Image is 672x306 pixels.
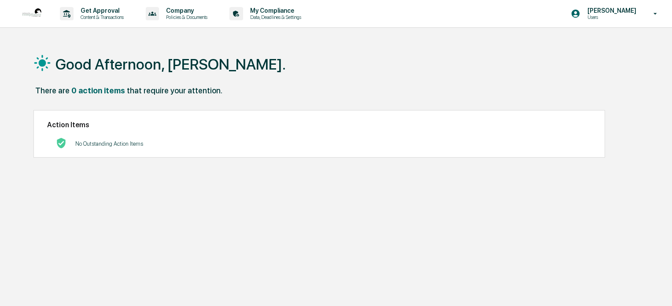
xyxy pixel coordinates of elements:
img: No Actions logo [56,138,66,148]
p: Get Approval [74,7,128,14]
p: My Compliance [243,7,306,14]
p: No Outstanding Action Items [75,140,143,147]
p: Users [580,14,641,20]
h1: Good Afternoon, [PERSON_NAME]. [55,55,286,73]
p: Data, Deadlines & Settings [243,14,306,20]
p: Company [159,7,212,14]
img: logo [21,3,42,24]
div: There are [35,86,70,95]
div: that require your attention. [127,86,222,95]
div: 0 action items [71,86,125,95]
h2: Action Items [47,121,591,129]
p: Content & Transactions [74,14,128,20]
p: [PERSON_NAME] [580,7,641,14]
p: Policies & Documents [159,14,212,20]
